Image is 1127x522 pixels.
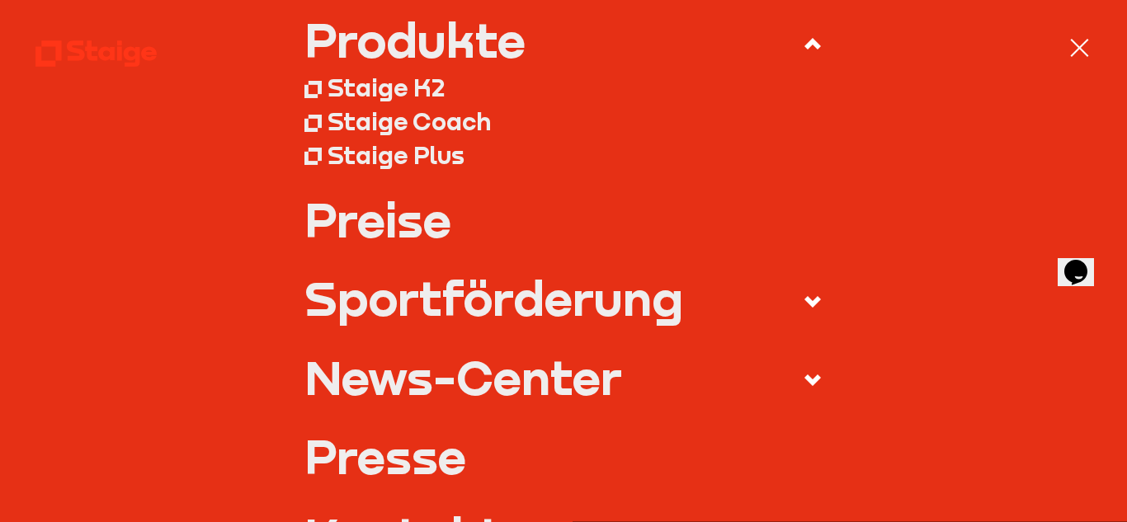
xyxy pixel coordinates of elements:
[304,16,526,63] div: Produkte
[304,105,823,139] a: Staige Coach
[304,274,683,322] div: Sportförderung
[328,140,464,170] div: Staige Plus
[304,353,622,401] div: News-Center
[304,138,823,172] a: Staige Plus
[304,432,823,480] a: Presse
[1058,237,1110,286] iframe: chat widget
[328,106,491,136] div: Staige Coach
[328,73,445,102] div: Staige K2
[304,195,823,243] a: Preise
[304,71,823,105] a: Staige K2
